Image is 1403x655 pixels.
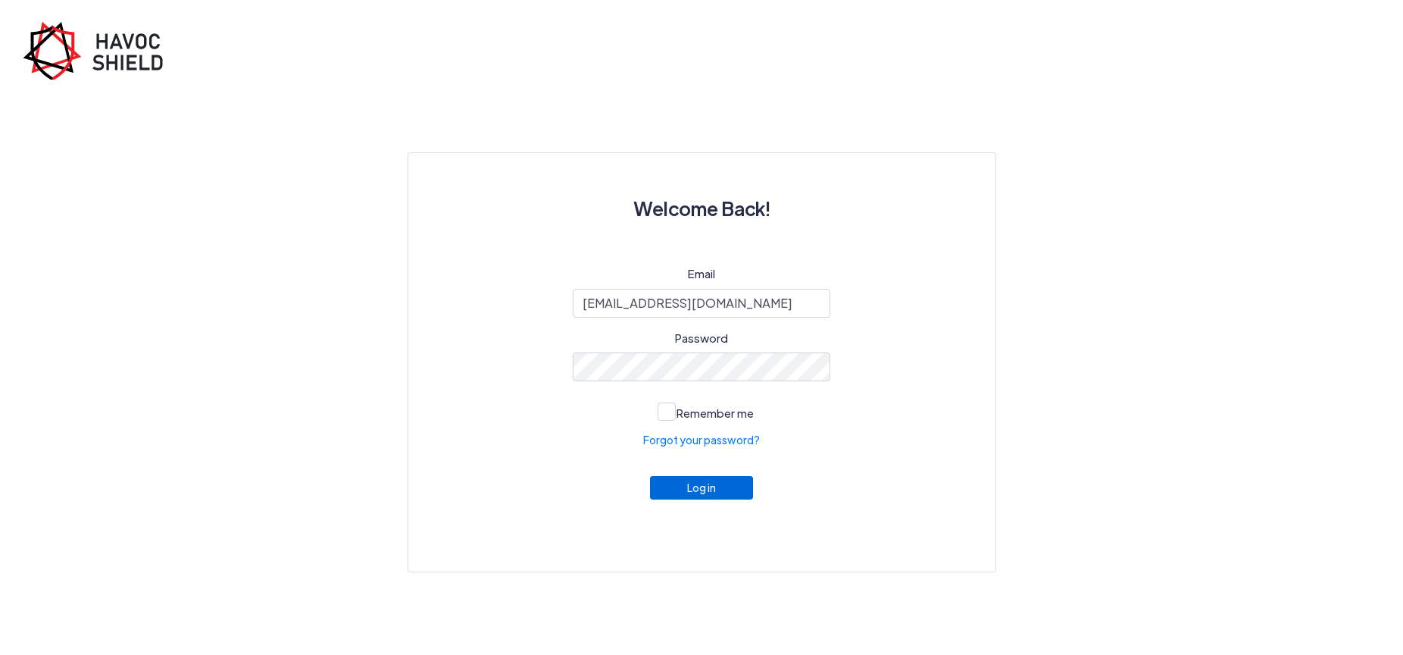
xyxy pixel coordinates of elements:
[1143,491,1403,655] iframe: Chat Widget
[445,190,959,227] h3: Welcome Back!
[688,265,715,283] label: Email
[23,21,174,80] img: havoc-shield-register-logo.png
[650,476,753,500] button: Log in
[643,432,760,448] a: Forgot your password?
[677,406,754,420] span: Remember me
[675,330,728,347] label: Password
